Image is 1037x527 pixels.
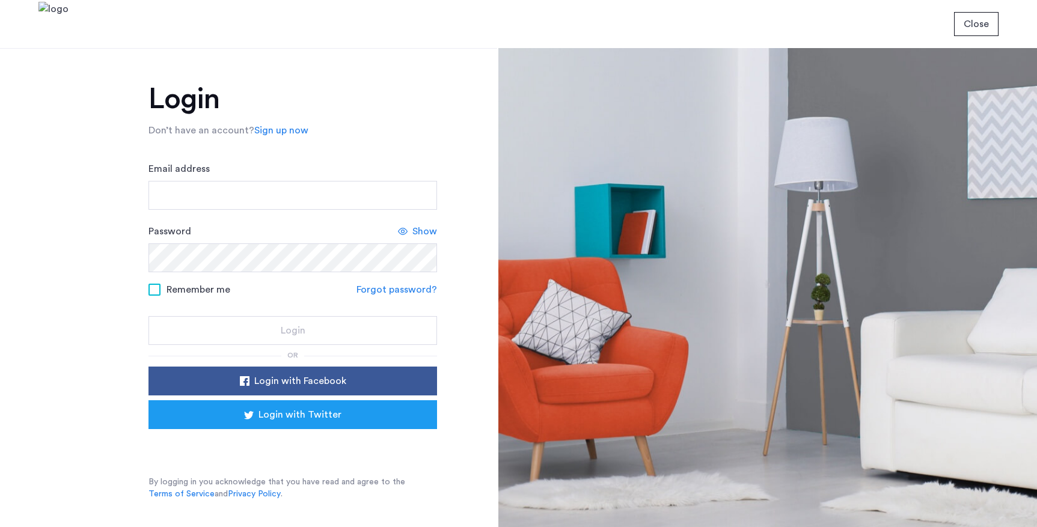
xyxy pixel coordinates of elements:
[254,374,346,388] span: Login with Facebook
[964,17,989,31] span: Close
[281,323,305,338] span: Login
[148,476,437,500] p: By logging in you acknowledge that you have read and agree to the and .
[228,488,281,500] a: Privacy Policy
[148,316,437,345] button: button
[148,126,254,135] span: Don’t have an account?
[148,162,210,176] label: Email address
[38,2,69,47] img: logo
[148,367,437,395] button: button
[258,407,341,422] span: Login with Twitter
[148,400,437,429] button: button
[254,123,308,138] a: Sign up now
[148,224,191,239] label: Password
[148,488,215,500] a: Terms of Service
[287,352,298,359] span: or
[954,12,999,36] button: button
[356,282,437,297] a: Forgot password?
[412,224,437,239] span: Show
[148,85,437,114] h1: Login
[167,282,230,297] span: Remember me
